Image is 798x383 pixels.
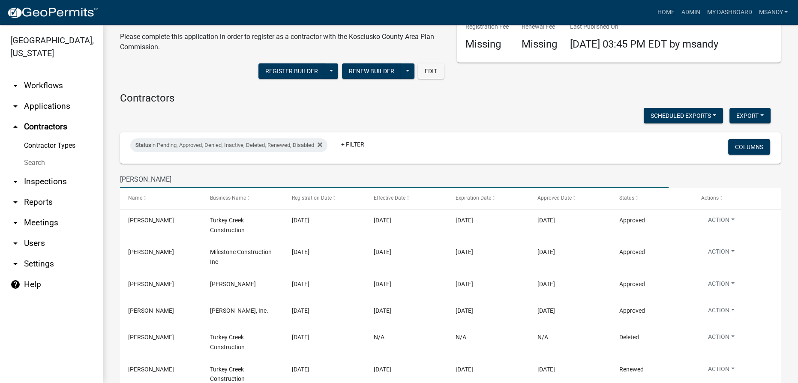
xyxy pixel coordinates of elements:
[10,81,21,91] i: arrow_drop_down
[128,217,174,224] span: Lynn Hochstetler
[374,307,391,314] span: 11/15/2024
[456,366,473,373] span: 09/12/2025
[418,63,444,79] button: Edit
[374,366,391,373] span: 09/12/2024
[292,195,332,201] span: Registration Date
[202,188,284,209] datatable-header-cell: Business Name
[210,195,246,201] span: Business Name
[292,281,309,287] span: 04/25/2025
[10,238,21,248] i: arrow_drop_down
[701,247,741,260] button: Action
[537,248,555,255] span: 09/10/2025
[703,4,755,21] a: My Dashboard
[619,217,645,224] span: Approved
[522,22,557,31] p: Renewal Fee
[456,195,491,201] span: Expiration Date
[465,38,509,51] h4: Missing
[611,188,693,209] datatable-header-cell: Status
[465,22,509,31] p: Registration Fee
[210,334,245,350] span: Turkey Creek Construction
[210,307,268,314] span: Lynn Delagrange, Inc.
[537,334,548,341] span: N/A
[537,307,555,314] span: 11/15/2024
[447,188,529,209] datatable-header-cell: Expiration Date
[701,279,741,292] button: Action
[292,248,309,255] span: 09/10/2025
[10,177,21,187] i: arrow_drop_down
[456,334,466,341] span: N/A
[537,195,572,201] span: Approved Date
[10,101,21,111] i: arrow_drop_down
[701,365,741,377] button: Action
[701,306,741,318] button: Action
[128,307,174,314] span: Lynn Delagrange
[619,281,645,287] span: Approved
[130,138,327,152] div: in Pending, Approved, Denied, Inactive, Deleted, Renewed, Disabled
[258,63,325,79] button: Register Builder
[10,279,21,290] i: help
[284,188,366,209] datatable-header-cell: Registration Date
[537,217,555,224] span: 09/12/2025
[522,38,557,51] h4: Missing
[10,197,21,207] i: arrow_drop_down
[619,366,644,373] span: Renewed
[128,281,174,287] span: CAROLYN NEFF
[619,248,645,255] span: Approved
[644,108,723,123] button: Scheduled Exports
[128,366,174,373] span: Lynn Hochstetler
[10,218,21,228] i: arrow_drop_down
[292,307,309,314] span: 11/14/2024
[128,334,174,341] span: Lynn Hochstetler
[456,281,473,287] span: 04/25/2026
[210,281,256,287] span: CAROLYN NEFF
[292,334,309,341] span: 10/03/2024
[619,334,639,341] span: Deleted
[10,122,21,132] i: arrow_drop_up
[755,4,791,21] a: msandy
[210,248,272,265] span: Milestone Construction Inc
[678,4,703,21] a: Admin
[120,171,669,188] input: Search for contractors
[374,281,391,287] span: 04/25/2025
[128,248,174,255] span: Ashlynn Hatfield
[374,248,391,255] span: 09/10/2025
[210,366,245,383] span: Turkey Creek Construction
[334,137,371,152] a: + Filter
[728,139,770,155] button: Columns
[128,195,142,201] span: Name
[374,195,405,201] span: Effective Date
[374,334,384,341] span: N/A
[537,366,555,373] span: 09/12/2024
[537,281,555,287] span: 04/25/2025
[292,366,309,373] span: 09/12/2024
[366,188,447,209] datatable-header-cell: Effective Date
[570,38,718,50] span: [DATE] 03:45 PM EDT by msandy
[729,108,771,123] button: Export
[701,332,741,345] button: Action
[135,142,151,148] span: Status
[456,248,473,255] span: 09/10/2026
[120,188,202,209] datatable-header-cell: Name
[210,217,245,233] span: Turkey Creek Construction
[456,217,473,224] span: 09/13/2026
[120,32,444,52] p: Please complete this application in order to register as a contractor with the Kosciusko County A...
[654,4,678,21] a: Home
[342,63,401,79] button: Renew Builder
[619,307,645,314] span: Approved
[701,215,741,228] button: Action
[570,22,718,31] p: Last Published On
[619,195,634,201] span: Status
[10,259,21,269] i: arrow_drop_down
[456,307,473,314] span: 11/15/2025
[292,217,309,224] span: 09/12/2025
[374,217,391,224] span: 09/13/2025
[693,188,775,209] datatable-header-cell: Actions
[701,195,719,201] span: Actions
[529,188,611,209] datatable-header-cell: Approved Date
[120,92,781,105] h4: Contractors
